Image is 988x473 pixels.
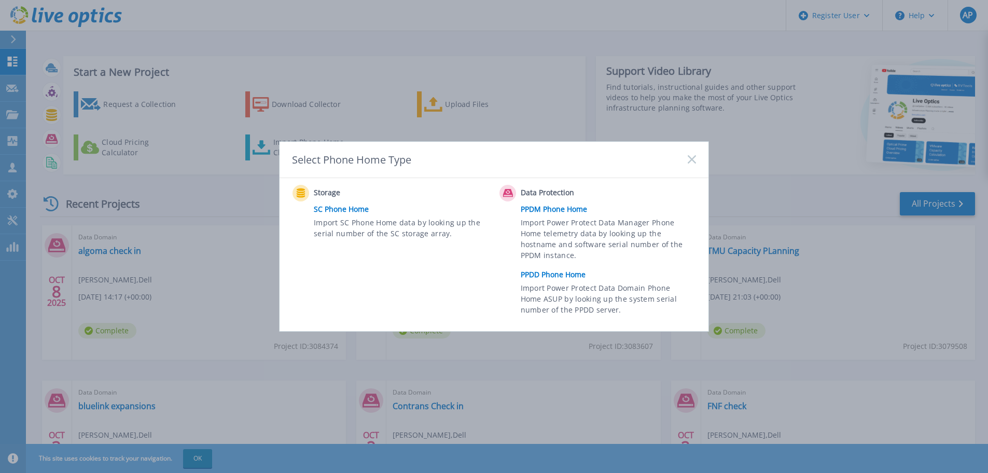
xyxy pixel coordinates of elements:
span: Import Power Protect Data Manager Phone Home telemetry data by looking up the hostname and softwa... [521,217,693,265]
div: Select Phone Home Type [292,153,412,167]
span: Import Power Protect Data Domain Phone Home ASUP by looking up the system serial number of the PP... [521,282,693,318]
span: Import SC Phone Home data by looking up the serial number of the SC storage array. [314,217,486,241]
span: Data Protection [521,187,624,199]
a: PPDM Phone Home [521,201,701,217]
span: Storage [314,187,417,199]
a: PPDD Phone Home [521,267,701,282]
a: SC Phone Home [314,201,494,217]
